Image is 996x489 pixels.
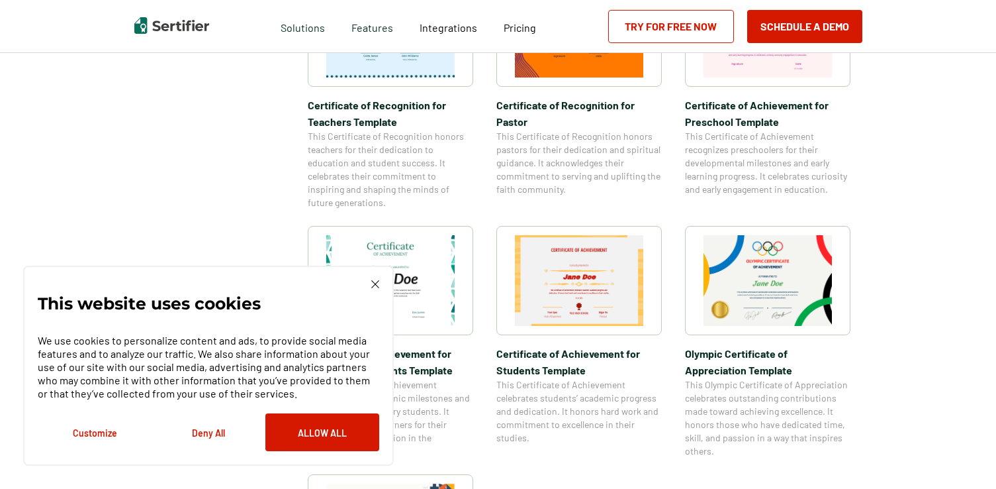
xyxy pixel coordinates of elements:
p: This website uses cookies [38,297,261,310]
a: Integrations [420,18,477,34]
span: Integrations [420,21,477,34]
button: Customize [38,413,152,451]
a: Olympic Certificate of Appreciation​ TemplateOlympic Certificate of Appreciation​ TemplateThis Ol... [685,226,850,458]
button: Schedule a Demo [747,10,862,43]
span: Certificate of Achievement for Preschool Template [685,97,850,130]
a: Try for Free Now [608,10,734,43]
span: This Certificate of Recognition honors pastors for their dedication and spiritual guidance. It ac... [496,130,662,196]
iframe: Chat Widget [930,425,996,489]
span: Olympic Certificate of Appreciation​ Template [685,345,850,378]
button: Allow All [265,413,379,451]
img: Sertifier | Digital Credentialing Platform [134,17,209,34]
span: Certificate of Recognition for Teachers Template [308,97,473,130]
p: We use cookies to personalize content and ads, to provide social media features and to analyze ou... [38,334,379,400]
button: Deny All [152,413,265,451]
span: This Certificate of Achievement celebrates students’ academic progress and dedication. It honors ... [496,378,662,445]
a: Certificate of Achievement for Elementary Students TemplateCertificate of Achievement for Element... [308,226,473,458]
img: Certificate of Achievement for Students Template [515,235,643,326]
span: Features [351,18,393,34]
span: This Certificate of Achievement recognizes preschoolers for their developmental milestones and ea... [685,130,850,196]
span: Solutions [281,18,325,34]
span: Pricing [504,21,536,34]
span: Certificate of Recognition for Pastor [496,97,662,130]
img: Certificate of Achievement for Elementary Students Template [326,235,455,326]
img: Cookie Popup Close [371,280,379,288]
span: Certificate of Achievement for Students Template [496,345,662,378]
img: Olympic Certificate of Appreciation​ Template [703,235,832,326]
span: This Olympic Certificate of Appreciation celebrates outstanding contributions made toward achievi... [685,378,850,458]
a: Certificate of Achievement for Students TemplateCertificate of Achievement for Students TemplateT... [496,226,662,458]
span: This Certificate of Recognition honors teachers for their dedication to education and student suc... [308,130,473,209]
a: Pricing [504,18,536,34]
